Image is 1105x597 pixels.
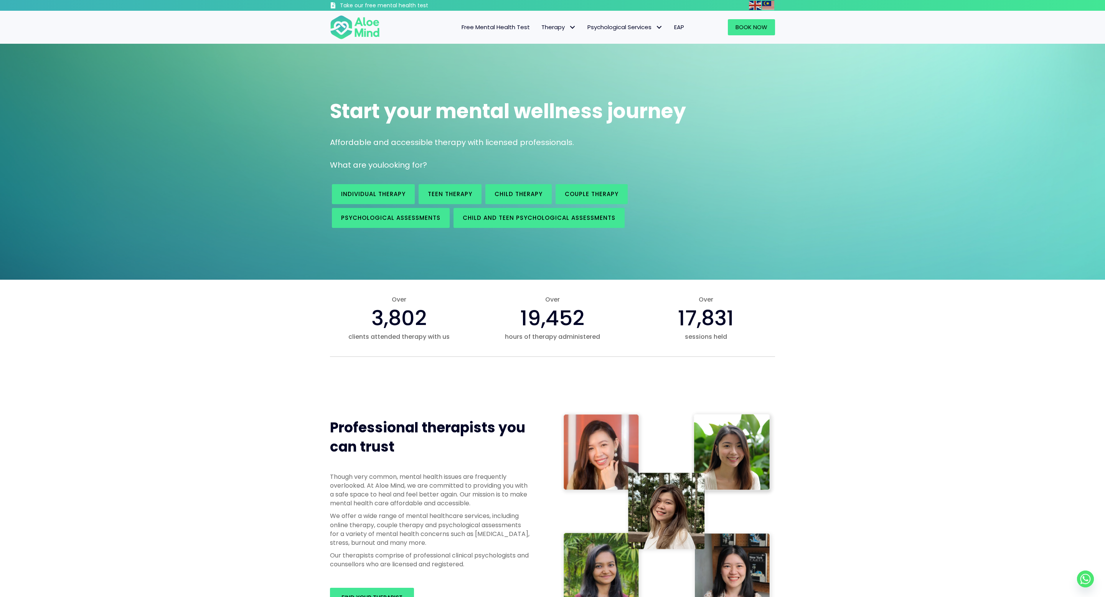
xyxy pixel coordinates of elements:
[390,19,690,35] nav: Menu
[330,332,468,341] span: clients attended therapy with us
[653,22,665,33] span: Psychological Services: submenu
[749,1,762,10] a: English
[736,23,767,31] span: Book Now
[678,303,734,333] span: 17,831
[330,2,469,11] a: Take our free mental health test
[637,295,775,304] span: Over
[541,23,576,31] span: Therapy
[485,184,552,204] a: Child Therapy
[463,214,615,222] span: Child and Teen Psychological assessments
[330,472,529,508] p: Though very common, mental health issues are frequently overlooked. At Aloe Mind, we are committe...
[556,184,628,204] a: Couple therapy
[567,22,578,33] span: Therapy: submenu
[330,97,686,125] span: Start your mental wellness journey
[520,303,584,333] span: 19,452
[536,19,582,35] a: TherapyTherapy: submenu
[462,23,530,31] span: Free Mental Health Test
[668,19,690,35] a: EAP
[330,15,380,40] img: Aloe mind Logo
[332,184,415,204] a: Individual therapy
[330,160,382,170] span: What are you
[330,551,529,569] p: Our therapists comprise of professional clinical psychologists and counsellors who are licensed a...
[341,190,406,198] span: Individual therapy
[587,23,663,31] span: Psychological Services
[382,160,427,170] span: looking for?
[428,190,472,198] span: Teen Therapy
[1077,571,1094,587] a: Whatsapp
[483,332,622,341] span: hours of therapy administered
[483,295,622,304] span: Over
[582,19,668,35] a: Psychological ServicesPsychological Services: submenu
[419,184,482,204] a: Teen Therapy
[330,418,525,457] span: Professional therapists you can trust
[749,1,761,10] img: en
[454,208,625,228] a: Child and Teen Psychological assessments
[637,332,775,341] span: sessions held
[371,303,427,333] span: 3,802
[762,1,774,10] img: ms
[330,295,468,304] span: Over
[332,208,450,228] a: Psychological assessments
[330,511,529,547] p: We offer a wide range of mental healthcare services, including online therapy, couple therapy and...
[340,2,469,10] h3: Take our free mental health test
[762,1,775,10] a: Malay
[565,190,618,198] span: Couple therapy
[330,137,775,148] p: Affordable and accessible therapy with licensed professionals.
[341,214,440,222] span: Psychological assessments
[728,19,775,35] a: Book Now
[456,19,536,35] a: Free Mental Health Test
[674,23,684,31] span: EAP
[495,190,543,198] span: Child Therapy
